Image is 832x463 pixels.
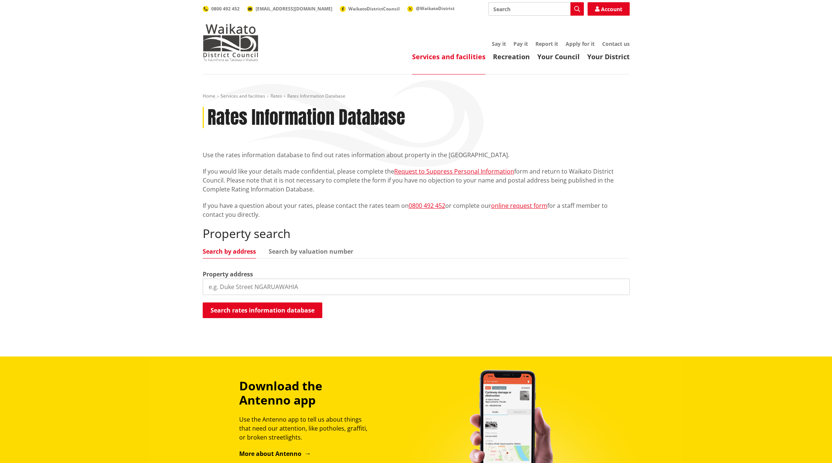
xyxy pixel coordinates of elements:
[566,40,595,47] a: Apply for it
[271,93,282,99] a: Rates
[416,5,455,12] span: @WaikatoDistrict
[602,40,630,47] a: Contact us
[409,202,445,210] a: 0800 492 452
[208,107,405,129] h1: Rates Information Database
[203,6,240,12] a: 0800 492 452
[203,279,630,295] input: e.g. Duke Street NGARUAWAHIA
[537,52,580,61] a: Your Council
[535,40,558,47] a: Report it
[203,248,256,254] a: Search by address
[203,150,630,159] p: Use the rates information database to find out rates information about property in the [GEOGRAPHI...
[287,93,345,99] span: Rates Information Database
[412,52,485,61] a: Services and facilities
[587,52,630,61] a: Your District
[221,93,265,99] a: Services and facilities
[513,40,528,47] a: Pay it
[407,5,455,12] a: @WaikatoDistrict
[340,6,400,12] a: WaikatoDistrictCouncil
[247,6,332,12] a: [EMAIL_ADDRESS][DOMAIN_NAME]
[239,450,311,458] a: More about Antenno
[203,167,630,194] p: If you would like your details made confidential, please complete the form and return to Waikato ...
[239,379,374,407] h3: Download the Antenno app
[203,201,630,219] p: If you have a question about your rates, please contact the rates team on or complete our for a s...
[203,302,322,318] button: Search rates information database
[203,24,259,61] img: Waikato District Council - Te Kaunihera aa Takiwaa o Waikato
[348,6,400,12] span: WaikatoDistrictCouncil
[239,415,374,442] p: Use the Antenno app to tell us about things that need our attention, like potholes, graffiti, or ...
[491,202,547,210] a: online request form
[588,2,630,16] a: Account
[203,93,630,99] nav: breadcrumb
[394,167,514,175] a: Request to Suppress Personal Information
[203,93,215,99] a: Home
[256,6,332,12] span: [EMAIL_ADDRESS][DOMAIN_NAME]
[203,226,630,241] h2: Property search
[488,2,584,16] input: Search input
[211,6,240,12] span: 0800 492 452
[492,40,506,47] a: Say it
[203,270,253,279] label: Property address
[269,248,353,254] a: Search by valuation number
[493,52,530,61] a: Recreation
